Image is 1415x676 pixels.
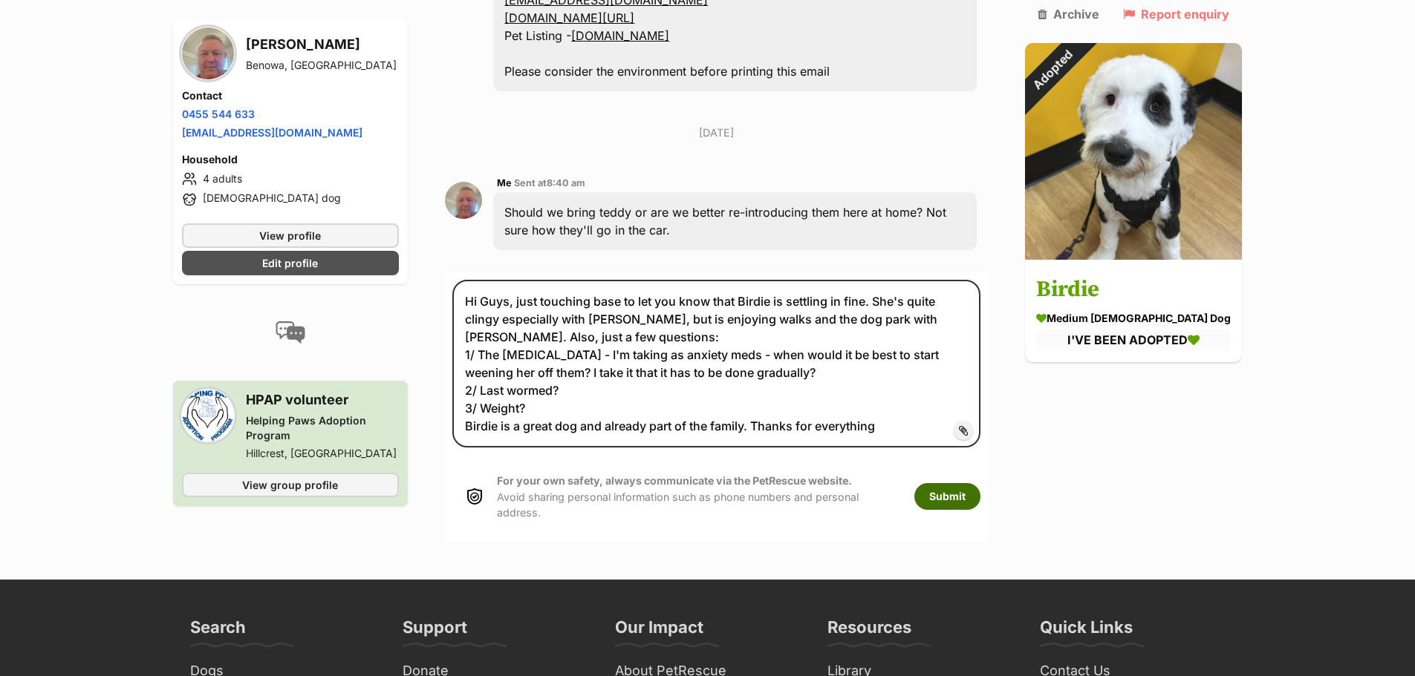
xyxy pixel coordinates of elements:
[914,483,980,510] button: Submit
[246,445,400,460] div: Hillcrest, [GEOGRAPHIC_DATA]
[182,151,400,166] h4: Household
[182,190,400,208] li: [DEMOGRAPHIC_DATA] dog
[182,125,362,138] a: [EMAIL_ADDRESS][DOMAIN_NAME]
[182,250,400,275] a: Edit profile
[827,617,911,646] h3: Resources
[182,88,400,102] h4: Contact
[246,389,400,410] h3: HPAP volunteer
[445,125,988,140] p: [DATE]
[497,177,512,188] span: Me
[276,321,305,343] img: conversation-icon-4a6f8262b818ee0b60e3300018af0b2d0b884aa5de6e9bcb8d3d4eeb1a70a7c4.svg
[182,169,400,187] li: 4 adults
[445,182,482,219] img: Andy Mitchell profile pic
[242,476,338,492] span: View group profile
[182,472,400,496] a: View group profile
[1038,7,1099,21] a: Archive
[182,27,234,79] img: Andy Mitchell profile pic
[493,192,977,250] div: Should we bring teddy or are we better re-introducing them here at home? Not sure how they'll go ...
[504,10,634,25] a: [DOMAIN_NAME][URL]
[547,177,585,188] span: 8:40 am
[1036,274,1231,307] h3: Birdie
[246,57,397,72] div: Benowa, [GEOGRAPHIC_DATA]
[1005,23,1100,118] div: Adopted
[1036,311,1231,326] div: medium [DEMOGRAPHIC_DATA] Dog
[1025,248,1242,263] a: Adopted
[1025,263,1242,362] a: Birdie medium [DEMOGRAPHIC_DATA] Dog I'VE BEEN ADOPTED
[259,227,321,243] span: View profile
[190,617,246,646] h3: Search
[571,28,669,43] a: [DOMAIN_NAME]
[497,474,852,487] strong: For your own safety, always communicate via the PetRescue website.
[262,255,318,270] span: Edit profile
[514,177,585,188] span: Sent at
[182,223,400,247] a: View profile
[1036,330,1231,351] div: I'VE BEEN ADOPTED
[1123,7,1229,21] a: Report enquiry
[1040,617,1133,646] h3: Quick Links
[246,33,397,54] h3: [PERSON_NAME]
[497,473,900,520] p: Avoid sharing personal information such as phone numbers and personal address.
[1025,43,1242,260] img: Birdie
[182,107,255,119] a: 0455 544 633
[403,617,467,646] h3: Support
[615,617,703,646] h3: Our Impact
[182,389,234,441] img: Helping Paws Adoption Program profile pic
[246,413,400,442] div: Helping Paws Adoption Program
